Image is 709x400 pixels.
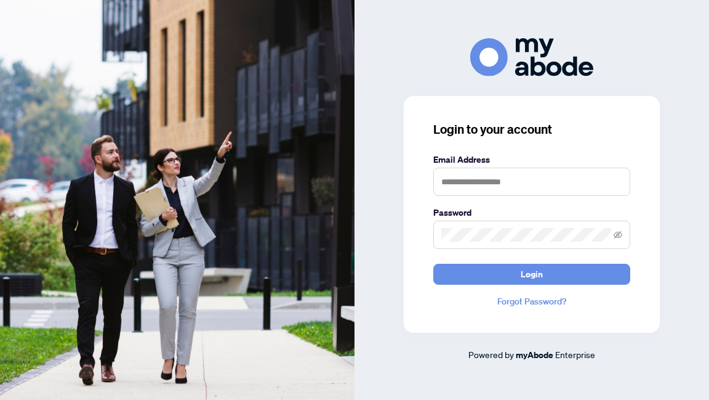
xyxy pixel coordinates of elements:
span: Enterprise [555,349,595,360]
a: myAbode [516,348,553,362]
a: Forgot Password? [433,295,630,308]
h3: Login to your account [433,121,630,138]
button: Login [433,264,630,285]
span: eye-invisible [614,231,622,239]
img: ma-logo [470,38,593,76]
label: Email Address [433,153,630,166]
label: Password [433,206,630,219]
span: Powered by [468,349,514,360]
span: Login [521,264,543,284]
